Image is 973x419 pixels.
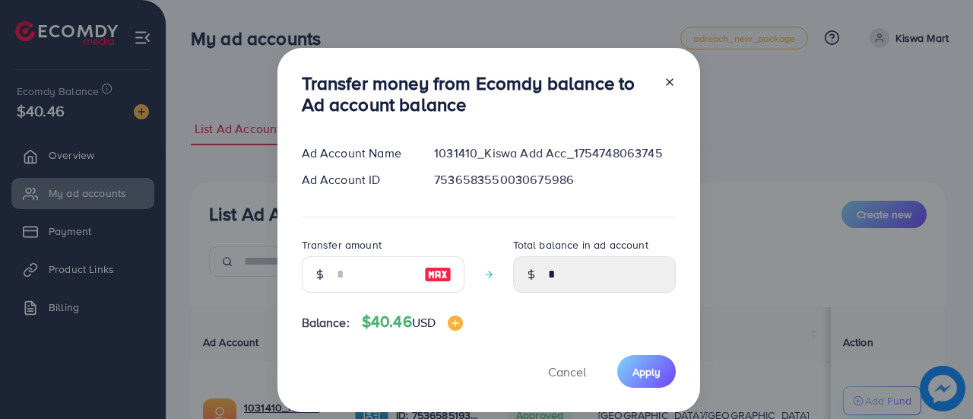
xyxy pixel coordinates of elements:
[422,171,687,189] div: 7536583550030675986
[302,237,382,252] label: Transfer amount
[302,72,651,116] h3: Transfer money from Ecomdy balance to Ad account balance
[529,355,605,388] button: Cancel
[290,171,423,189] div: Ad Account ID
[290,144,423,162] div: Ad Account Name
[422,144,687,162] div: 1031410_Kiswa Add Acc_1754748063745
[617,355,676,388] button: Apply
[513,237,648,252] label: Total balance in ad account
[362,313,463,332] h4: $40.46
[448,316,463,331] img: image
[302,314,350,332] span: Balance:
[412,314,436,331] span: USD
[548,363,586,380] span: Cancel
[632,364,661,379] span: Apply
[424,265,452,284] img: image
